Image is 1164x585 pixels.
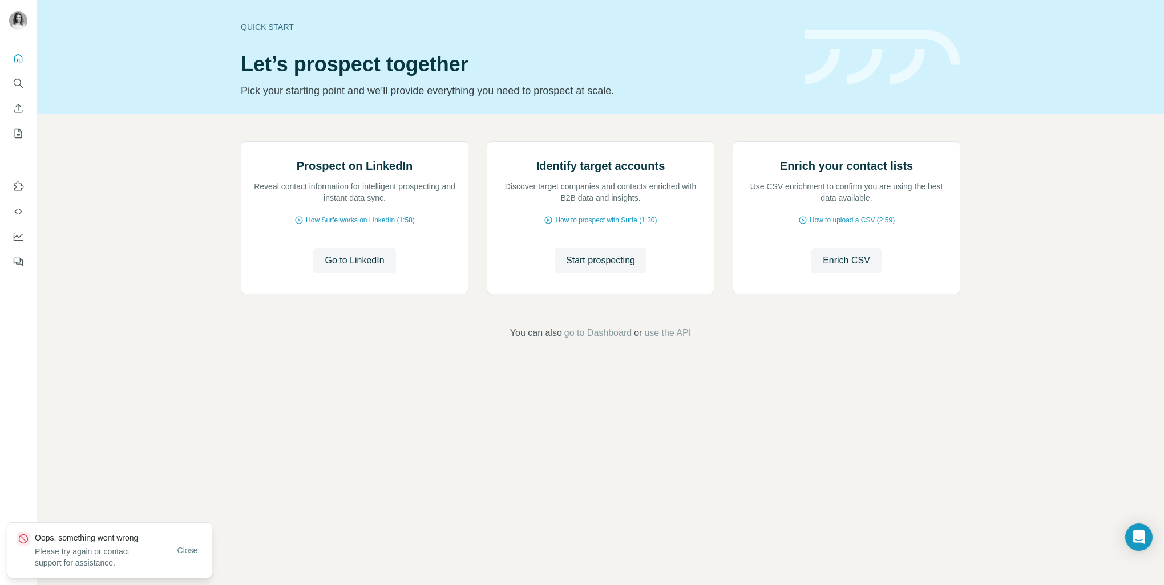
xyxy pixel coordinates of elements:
button: Start prospecting [555,248,646,273]
span: How Surfe works on LinkedIn (1:58) [306,215,415,225]
span: Close [177,545,198,556]
button: Quick start [9,48,27,68]
span: How to prospect with Surfe (1:30) [555,215,657,225]
button: go to Dashboard [564,326,632,340]
div: Open Intercom Messenger [1125,523,1153,551]
button: Close [169,540,206,560]
span: Start prospecting [566,254,635,267]
img: Avatar [9,11,27,30]
button: Go to LinkedIn [313,248,395,273]
button: use the API [644,326,691,340]
button: My lists [9,123,27,144]
h2: Prospect on LinkedIn [297,158,413,174]
button: Dashboard [9,226,27,247]
span: How to upload a CSV (2:59) [810,215,895,225]
button: Use Surfe on LinkedIn [9,176,27,197]
p: Discover target companies and contacts enriched with B2B data and insights. [499,181,702,204]
button: Use Surfe API [9,201,27,222]
span: or [634,326,642,340]
div: Quick start [241,21,791,32]
h2: Identify target accounts [536,158,665,174]
span: You can also [510,326,562,340]
button: Enrich CSV [811,248,882,273]
h2: Enrich your contact lists [780,158,913,174]
button: Feedback [9,251,27,272]
p: Use CSV enrichment to confirm you are using the best data available. [745,181,948,204]
button: Enrich CSV [9,98,27,119]
img: banner [805,30,960,85]
button: Search [9,73,27,94]
p: Please try again or contact support for assistance. [35,546,163,568]
span: Go to LinkedIn [325,254,384,267]
p: Reveal contact information for intelligent prospecting and instant data sync. [253,181,456,204]
h1: Let’s prospect together [241,53,791,76]
p: Oops, something went wrong [35,532,163,543]
p: Pick your starting point and we’ll provide everything you need to prospect at scale. [241,83,791,99]
span: Enrich CSV [823,254,870,267]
